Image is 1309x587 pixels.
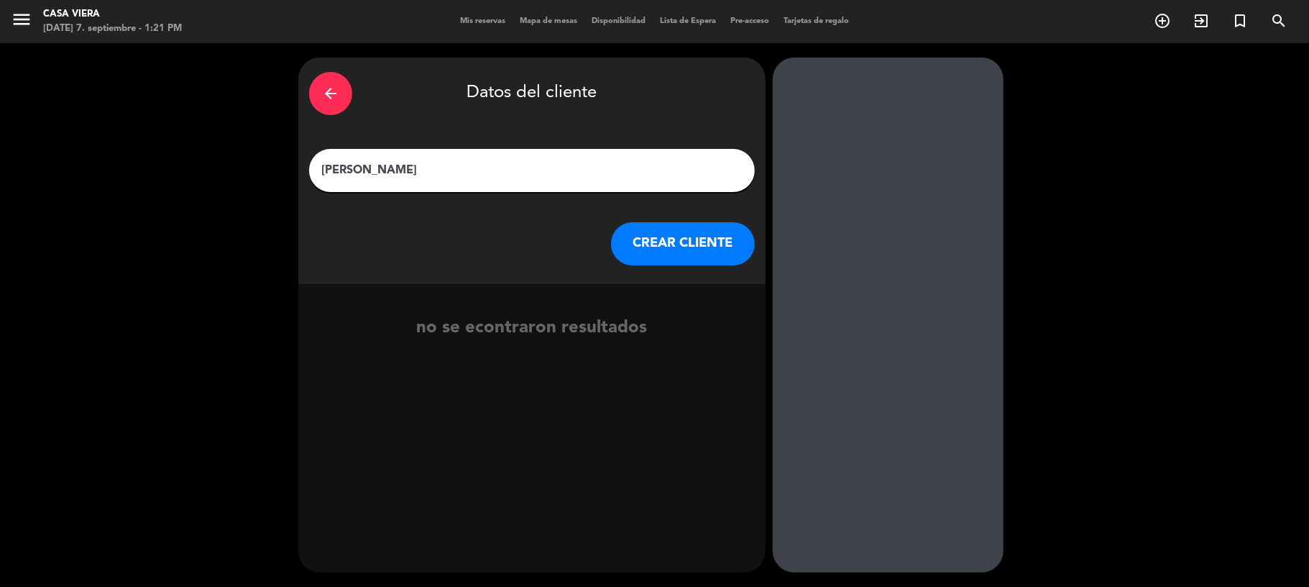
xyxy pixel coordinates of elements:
[1231,12,1249,29] i: turned_in_not
[1270,12,1287,29] i: search
[513,17,584,25] span: Mapa de mesas
[43,7,182,22] div: Casa Viera
[43,22,182,36] div: [DATE] 7. septiembre - 1:21 PM
[11,9,32,30] i: menu
[309,68,755,119] div: Datos del cliente
[584,17,653,25] span: Disponibilidad
[11,9,32,35] button: menu
[653,17,723,25] span: Lista de Espera
[1154,12,1171,29] i: add_circle_outline
[776,17,856,25] span: Tarjetas de regalo
[1193,12,1210,29] i: exit_to_app
[322,85,339,102] i: arrow_back
[723,17,776,25] span: Pre-acceso
[320,160,744,181] input: Escriba nombre, correo electrónico o número de teléfono...
[453,17,513,25] span: Mis reservas
[611,222,755,265] button: CREAR CLIENTE
[298,314,766,342] div: no se econtraron resultados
